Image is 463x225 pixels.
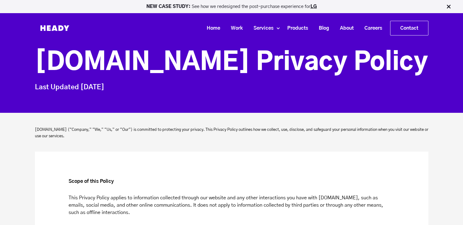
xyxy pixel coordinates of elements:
a: Work [223,23,246,34]
a: Careers [357,23,385,34]
strong: NEW CASE STUDY: [146,4,192,9]
div: Navigation Menu [81,21,428,35]
a: Products [280,23,311,34]
img: Close Bar [446,4,452,10]
a: Home [199,23,223,34]
a: About [332,23,357,34]
img: Heady_Logo_Web-01 (1) [35,16,75,40]
p: [DOMAIN_NAME] (“Company,” “We,” “Us,” or “Our”) is committed to protecting your privacy. This Pri... [35,127,428,139]
h1: [DOMAIN_NAME] Privacy Policy [35,47,428,78]
strong: Last Updated [DATE] [35,84,104,90]
strong: Scope of this Policy [69,179,114,184]
p: This Privacy Policy applies to information collected through our website and any other interactio... [69,194,395,216]
p: See how we redesigned the post-purchase experience for [3,4,460,9]
a: LG [311,4,317,9]
a: Contact [390,21,428,35]
a: Services [246,23,277,34]
a: Blog [311,23,332,34]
